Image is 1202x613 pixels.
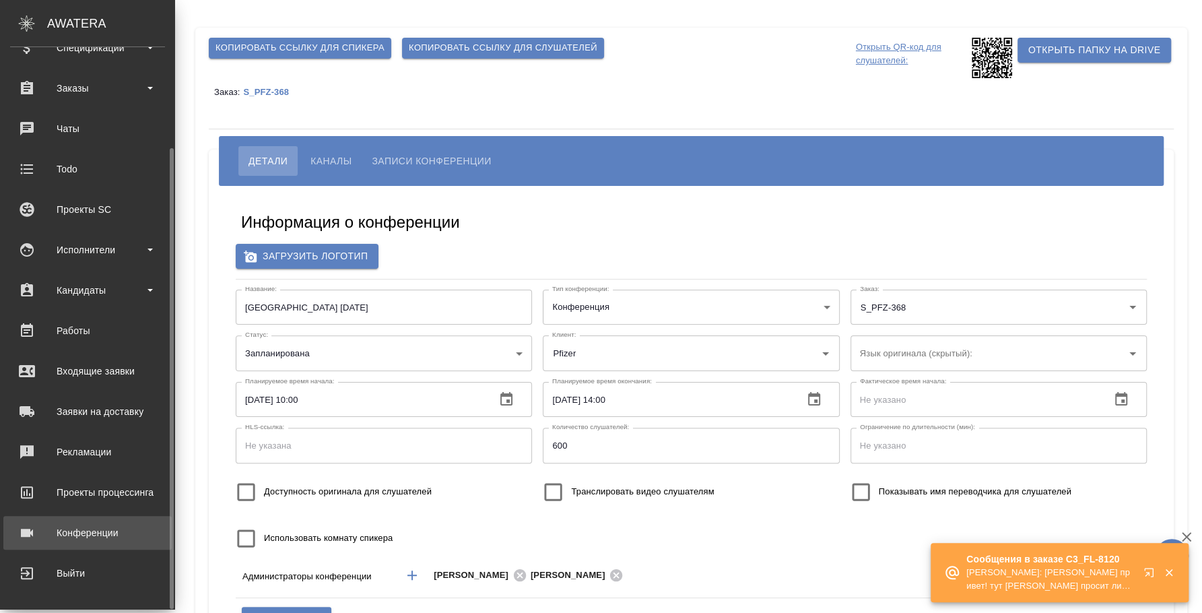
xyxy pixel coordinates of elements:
p: S_PFZ-368 [243,87,299,97]
button: Копировать ссылку для спикера [209,38,391,59]
a: Todo [3,152,172,186]
span: [PERSON_NAME] [531,569,613,582]
div: Конференция [543,290,839,325]
input: Не указано [236,382,485,417]
button: Open [1123,298,1142,317]
input: Не указано [850,382,1100,417]
span: Показывать имя переводчика для слушателей [879,485,1071,498]
button: Открыть папку на Drive [1017,38,1171,63]
a: Проекты процессинга [3,476,172,509]
div: Кандидаты [10,280,165,300]
p: Открыть QR-код для слушателей: [856,38,968,78]
span: [PERSON_NAME] [434,569,516,582]
p: Администраторы конференции [242,570,392,583]
div: [PERSON_NAME] [434,567,531,584]
a: Конференции [3,516,172,550]
button: Открыть в новой вкладке [1135,559,1168,591]
input: Не указан [236,290,532,325]
button: Закрыть [1155,567,1182,579]
p: Заказ: [214,87,243,97]
a: Чаты [3,112,172,146]
button: Open [816,344,835,363]
div: Запланирована [236,335,532,370]
button: Копировать ссылку для слушателей [402,38,604,59]
span: Доступность оригинала для слушателей [264,485,432,498]
div: Выйти [10,563,165,583]
a: Проекты SC [3,193,172,226]
div: Проекты SC [10,199,165,220]
a: Входящие заявки [3,354,172,388]
div: Рекламации [10,442,165,462]
div: Заказы [10,78,165,98]
div: AWATERA [47,10,175,37]
input: Не указано [543,428,839,463]
span: Каналы [310,153,352,169]
input: Не указано [850,428,1147,463]
p: Сообщения в заказе C3_FL-8120 [966,552,1135,566]
div: Исполнители [10,240,165,260]
span: Записи конференции [372,153,491,169]
button: Добавить менеджера [396,559,428,591]
span: Загрузить логотип [246,248,368,265]
a: Выйти [3,556,172,590]
button: Open [1123,344,1142,363]
span: Копировать ссылку для слушателей [409,40,597,56]
p: [PERSON_NAME]: [PERSON_NAME] привет! тут [PERSON_NAME] просит либо дать ему контакт переводчицы, ... [966,566,1135,593]
div: Входящие заявки [10,361,165,381]
div: Проекты процессинга [10,482,165,503]
div: Работы [10,321,165,341]
span: Детали [248,153,288,169]
div: Конференции [10,523,165,543]
h5: Информация о конференции [241,212,460,233]
div: Todo [10,159,165,179]
a: Рекламации [3,435,172,469]
span: Транслировать видео слушателям [571,485,714,498]
a: S_PFZ-368 [243,86,299,97]
div: Чаты [10,119,165,139]
button: 🙏 [1155,539,1189,573]
span: Использовать комнату спикера [264,531,393,545]
span: Копировать ссылку для спикера [215,40,385,56]
a: Заявки на доставку [3,395,172,428]
a: Работы [3,314,172,348]
div: Спецификации [10,38,165,58]
span: Открыть папку на Drive [1028,42,1160,59]
div: [PERSON_NAME] [531,567,628,584]
input: Не указано [543,382,792,417]
div: Заявки на доставку [10,401,165,422]
input: Не указана [236,428,532,463]
label: Загрузить логотип [236,244,378,269]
